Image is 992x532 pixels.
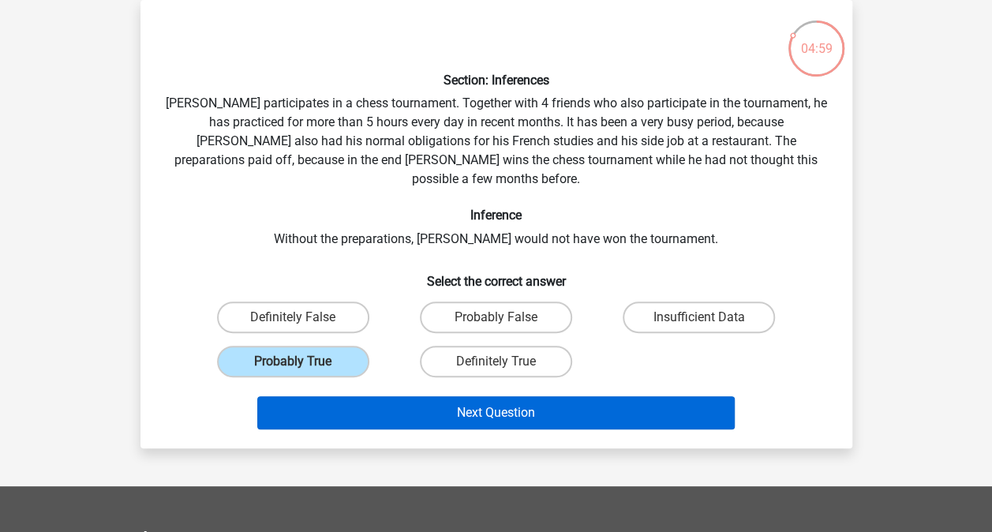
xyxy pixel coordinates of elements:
[420,302,572,333] label: Probably False
[217,346,369,377] label: Probably True
[787,19,846,58] div: 04:59
[217,302,369,333] label: Definitely False
[166,73,827,88] h6: Section: Inferences
[166,208,827,223] h6: Inference
[257,396,735,429] button: Next Question
[420,346,572,377] label: Definitely True
[147,13,846,436] div: [PERSON_NAME] participates in a chess tournament. Together with 4 friends who also participate in...
[623,302,775,333] label: Insufficient Data
[166,261,827,289] h6: Select the correct answer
